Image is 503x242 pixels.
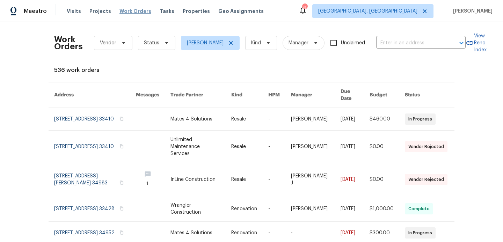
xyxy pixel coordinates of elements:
td: Resale [226,108,263,131]
td: InLine Construction [165,163,226,196]
div: 6 [302,4,307,11]
td: Mates 4 Solutions [165,108,226,131]
td: - [263,163,285,196]
span: Manager [289,39,308,46]
span: Status [144,39,159,46]
td: - [263,196,285,222]
td: Renovation [226,196,263,222]
td: [PERSON_NAME] [285,108,335,131]
button: Copy Address [118,229,125,236]
div: 536 work orders [54,67,449,74]
td: Wrangler Construction [165,196,226,222]
span: Projects [89,8,111,15]
span: Visits [67,8,81,15]
span: Work Orders [119,8,151,15]
button: Copy Address [118,116,125,122]
td: [PERSON_NAME] [285,196,335,222]
button: Copy Address [118,179,125,186]
td: Resale [226,163,263,196]
th: Status [399,82,454,108]
th: Due Date [335,82,364,108]
span: Vendor [100,39,116,46]
th: HPM [263,82,285,108]
span: Kind [251,39,261,46]
th: Budget [364,82,399,108]
a: View Reno Index [466,32,487,53]
input: Enter in an address [376,38,446,49]
th: Kind [226,82,263,108]
td: Unlimited Maintenance Services [165,131,226,163]
button: Copy Address [118,205,125,212]
span: Unclaimed [341,39,365,47]
span: [PERSON_NAME] [187,39,224,46]
span: [PERSON_NAME] [450,8,493,15]
span: Geo Assignments [218,8,264,15]
span: [GEOGRAPHIC_DATA], [GEOGRAPHIC_DATA] [318,8,417,15]
th: Messages [130,82,165,108]
button: Open [457,38,466,48]
td: - [263,108,285,131]
td: [PERSON_NAME] [285,131,335,163]
h2: Work Orders [54,36,83,50]
th: Address [49,82,130,108]
th: Trade Partner [165,82,226,108]
span: Tasks [160,9,174,14]
td: Resale [226,131,263,163]
td: [PERSON_NAME] J [285,163,335,196]
span: Maestro [24,8,47,15]
span: Properties [183,8,210,15]
td: - [263,131,285,163]
th: Manager [285,82,335,108]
